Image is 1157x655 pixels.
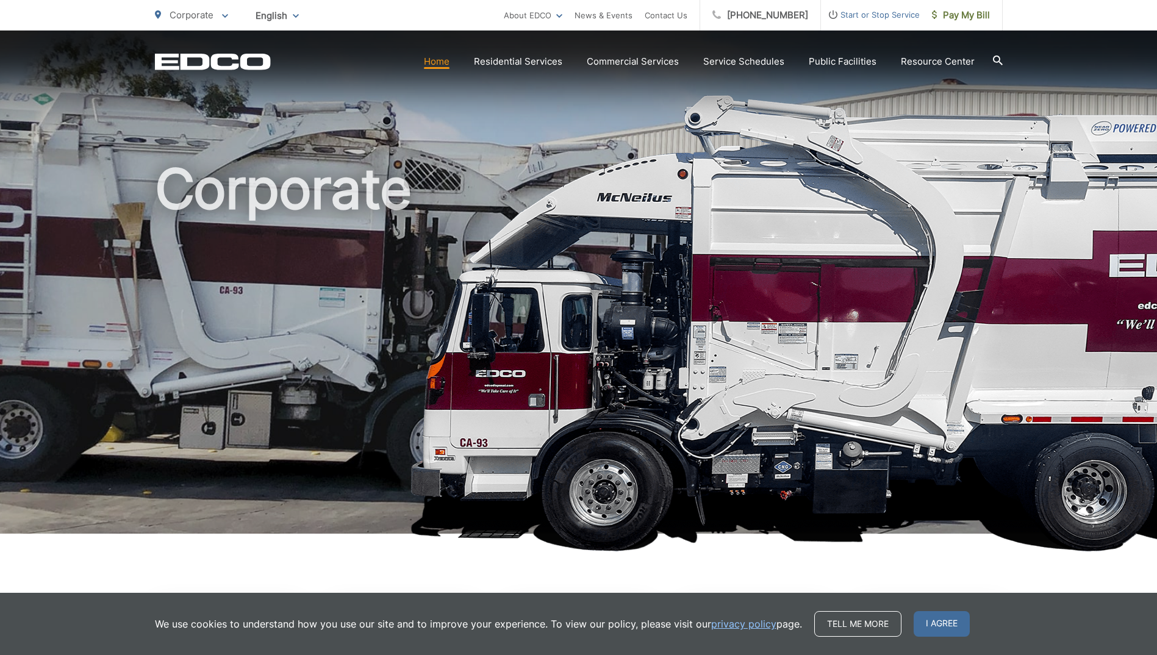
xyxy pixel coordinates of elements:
[575,8,632,23] a: News & Events
[901,54,975,69] a: Resource Center
[504,8,562,23] a: About EDCO
[645,8,687,23] a: Contact Us
[155,617,802,631] p: We use cookies to understand how you use our site and to improve your experience. To view our pol...
[170,9,213,21] span: Corporate
[587,54,679,69] a: Commercial Services
[474,54,562,69] a: Residential Services
[155,53,271,70] a: EDCD logo. Return to the homepage.
[246,5,308,26] span: English
[155,159,1003,545] h1: Corporate
[809,54,876,69] a: Public Facilities
[703,54,784,69] a: Service Schedules
[914,611,970,637] span: I agree
[814,611,901,637] a: Tell me more
[424,54,450,69] a: Home
[711,617,776,631] a: privacy policy
[932,8,990,23] span: Pay My Bill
